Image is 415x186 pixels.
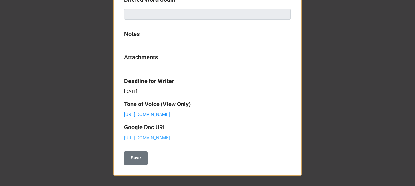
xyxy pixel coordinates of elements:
b: Tone of Voice (View Only) [124,101,191,107]
label: Attachments [124,53,158,62]
button: Save [124,151,148,165]
b: Save [131,155,141,161]
b: Google Doc URL [124,124,166,130]
b: Deadline for Writer [124,78,174,84]
p: [DATE] [124,88,291,94]
label: Notes [124,30,140,39]
a: [URL][DOMAIN_NAME] [124,135,170,140]
a: [URL][DOMAIN_NAME] [124,112,170,117]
